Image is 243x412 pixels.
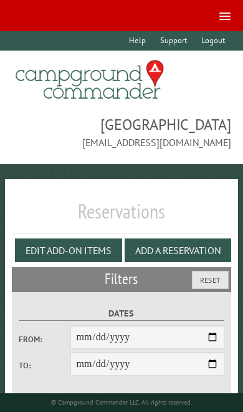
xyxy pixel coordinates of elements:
[15,238,122,262] button: Edit Add-on Items
[19,307,224,321] label: Dates
[125,238,231,262] button: Add a Reservation
[12,56,168,104] img: Campground Commander
[123,31,151,51] a: Help
[19,333,70,345] label: From:
[192,271,229,289] button: Reset
[12,114,231,149] span: [GEOGRAPHIC_DATA] [EMAIL_ADDRESS][DOMAIN_NAME]
[19,360,70,371] label: To:
[12,199,231,233] h1: Reservations
[51,398,192,406] small: © Campground Commander LLC. All rights reserved.
[154,31,193,51] a: Support
[195,31,231,51] a: Logout
[12,267,231,291] h2: Filters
